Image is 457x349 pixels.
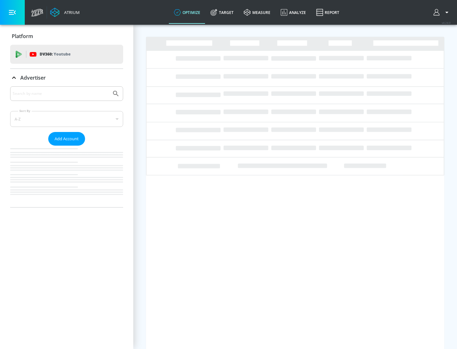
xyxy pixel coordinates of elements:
span: Add Account [55,135,79,142]
p: Platform [12,33,33,40]
p: Youtube [54,51,70,57]
div: DV360: Youtube [10,45,123,64]
div: Advertiser [10,86,123,207]
div: A-Z [10,111,123,127]
a: measure [239,1,275,24]
div: Advertiser [10,69,123,87]
div: Atrium [62,10,80,15]
button: Add Account [48,132,85,146]
nav: list of Advertiser [10,146,123,207]
a: Report [311,1,344,24]
span: v 4.24.0 [442,21,451,24]
a: Analyze [275,1,311,24]
p: Advertiser [20,74,46,81]
div: Platform [10,27,123,45]
a: Atrium [50,8,80,17]
p: DV360: [40,51,70,58]
a: optimize [169,1,205,24]
a: Target [205,1,239,24]
label: Sort By [18,109,32,113]
input: Search by name [13,89,109,98]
